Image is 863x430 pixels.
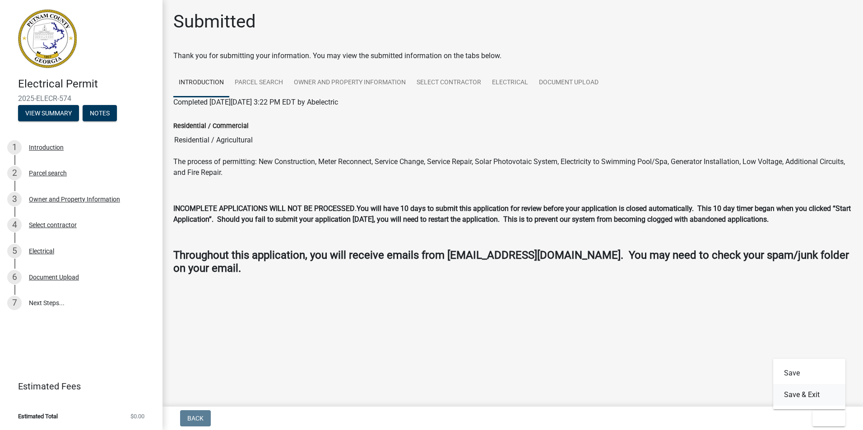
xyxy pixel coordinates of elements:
div: Document Upload [29,274,79,280]
button: Save [773,362,845,384]
a: Electrical [487,69,534,97]
button: Back [180,410,211,426]
a: Parcel search [229,69,288,97]
div: 7 [7,296,22,310]
div: Thank you for submitting your information. You may view the submitted information on the tabs below. [173,50,852,61]
label: Residential / Commercial [173,123,249,129]
button: Exit [812,410,845,426]
img: Putnam County, Georgia [18,9,77,68]
span: Back [187,415,204,422]
h1: Submitted [173,11,256,32]
span: Completed [DATE][DATE] 3:22 PM EDT by Abelectric [173,98,338,106]
div: 5 [7,244,22,258]
span: Exit [820,415,833,422]
div: Electrical [29,248,54,254]
div: Parcel search [29,170,67,176]
div: 6 [7,270,22,284]
button: Notes [83,105,117,121]
div: 4 [7,218,22,232]
button: View Summary [18,105,79,121]
wm-modal-confirm: Summary [18,110,79,117]
div: 1 [7,140,22,155]
a: Owner and Property Information [288,69,411,97]
a: Introduction [173,69,229,97]
button: Save & Exit [773,384,845,406]
span: 2025-ELECR-574 [18,94,144,103]
a: Select contractor [411,69,487,97]
a: Document Upload [534,69,604,97]
div: Introduction [29,144,64,151]
strong: INCOMPLETE APPLICATIONS WILL NOT BE PROCESSED [173,204,355,213]
div: Exit [773,359,845,409]
p: The process of permitting: New Construction, Meter Reconnect, Service Change, Service Repair, Sol... [173,156,852,178]
h4: Electrical Permit [18,78,155,91]
div: 3 [7,192,22,206]
strong: Throughout this application, you will receive emails from [EMAIL_ADDRESS][DOMAIN_NAME]. You may n... [173,249,849,274]
span: Estimated Total [18,413,58,419]
wm-modal-confirm: Notes [83,110,117,117]
strong: You will have 10 days to submit this application for review before your application is closed aut... [173,204,851,224]
a: Estimated Fees [7,377,148,395]
p: . [173,203,852,225]
div: 2 [7,166,22,180]
div: Select contractor [29,222,77,228]
span: $0.00 [130,413,144,419]
div: Owner and Property Information [29,196,120,202]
